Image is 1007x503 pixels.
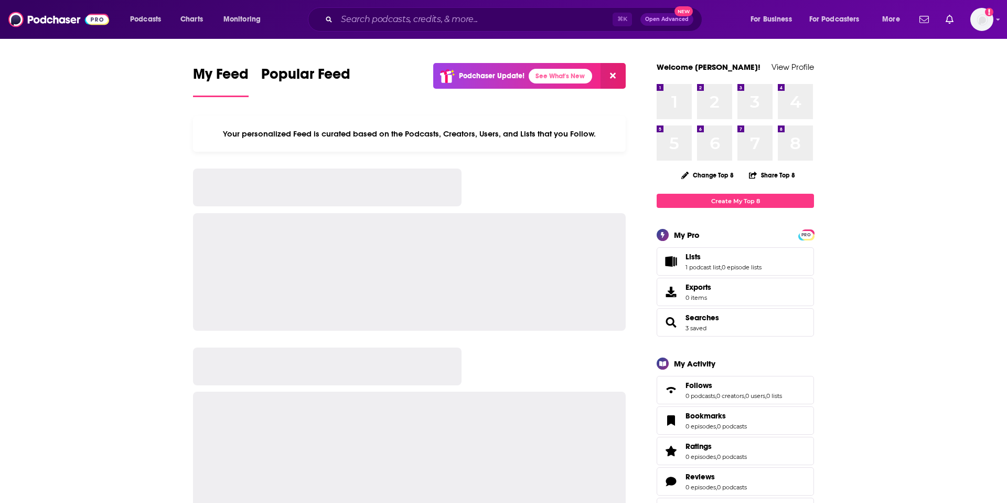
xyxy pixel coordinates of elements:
[685,423,716,430] a: 0 episodes
[657,406,814,435] span: Bookmarks
[772,62,814,72] a: View Profile
[123,11,175,28] button: open menu
[685,252,701,261] span: Lists
[685,324,706,332] a: 3 saved
[223,12,261,27] span: Monitoring
[722,264,762,271] a: 0 episode lists
[657,247,814,276] span: Lists
[685,282,711,292] span: Exports
[674,359,715,369] div: My Activity
[716,484,717,491] span: ,
[685,392,715,400] a: 0 podcasts
[715,392,716,400] span: ,
[8,9,109,29] img: Podchaser - Follow, Share and Rate Podcasts
[685,381,712,390] span: Follows
[802,11,875,28] button: open menu
[640,13,693,26] button: Open AdvancedNew
[657,467,814,496] span: Reviews
[657,194,814,208] a: Create My Top 8
[193,116,626,152] div: Your personalized Feed is curated based on the Podcasts, Creators, Users, and Lists that you Follow.
[970,8,993,31] img: User Profile
[660,474,681,489] a: Reviews
[745,392,765,400] a: 0 users
[685,484,716,491] a: 0 episodes
[613,13,632,26] span: ⌘ K
[685,294,711,301] span: 0 items
[657,62,760,72] a: Welcome [PERSON_NAME]!
[765,392,766,400] span: ,
[716,392,744,400] a: 0 creators
[685,442,747,451] a: Ratings
[717,484,747,491] a: 0 podcasts
[657,278,814,306] a: Exports
[800,231,812,239] span: PRO
[261,65,350,89] span: Popular Feed
[915,11,933,28] a: Show notifications dropdown
[674,230,700,240] div: My Pro
[882,12,900,27] span: More
[657,437,814,465] span: Ratings
[337,11,613,28] input: Search podcasts, credits, & more...
[685,264,721,271] a: 1 podcast list
[766,392,782,400] a: 0 lists
[685,472,715,481] span: Reviews
[985,8,993,16] svg: Add a profile image
[970,8,993,31] button: Show profile menu
[685,411,747,421] a: Bookmarks
[657,308,814,337] span: Searches
[941,11,958,28] a: Show notifications dropdown
[193,65,249,97] a: My Feed
[674,6,693,16] span: New
[800,230,812,238] a: PRO
[318,7,712,32] div: Search podcasts, credits, & more...
[685,472,747,481] a: Reviews
[716,453,717,460] span: ,
[180,12,203,27] span: Charts
[529,69,592,83] a: See What's New
[685,442,712,451] span: Ratings
[717,453,747,460] a: 0 podcasts
[685,252,762,261] a: Lists
[809,12,860,27] span: For Podcasters
[130,12,161,27] span: Podcasts
[660,315,681,330] a: Searches
[193,65,249,89] span: My Feed
[685,453,716,460] a: 0 episodes
[216,11,274,28] button: open menu
[970,8,993,31] span: Logged in as kgolds
[875,11,913,28] button: open menu
[660,254,681,269] a: Lists
[657,376,814,404] span: Follows
[459,71,524,80] p: Podchaser Update!
[174,11,209,28] a: Charts
[660,413,681,428] a: Bookmarks
[716,423,717,430] span: ,
[721,264,722,271] span: ,
[743,11,805,28] button: open menu
[751,12,792,27] span: For Business
[685,381,782,390] a: Follows
[660,285,681,299] span: Exports
[645,17,689,22] span: Open Advanced
[685,411,726,421] span: Bookmarks
[261,65,350,97] a: Popular Feed
[675,169,740,182] button: Change Top 8
[685,313,719,322] a: Searches
[744,392,745,400] span: ,
[660,444,681,458] a: Ratings
[660,383,681,397] a: Follows
[717,423,747,430] a: 0 podcasts
[748,165,796,185] button: Share Top 8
